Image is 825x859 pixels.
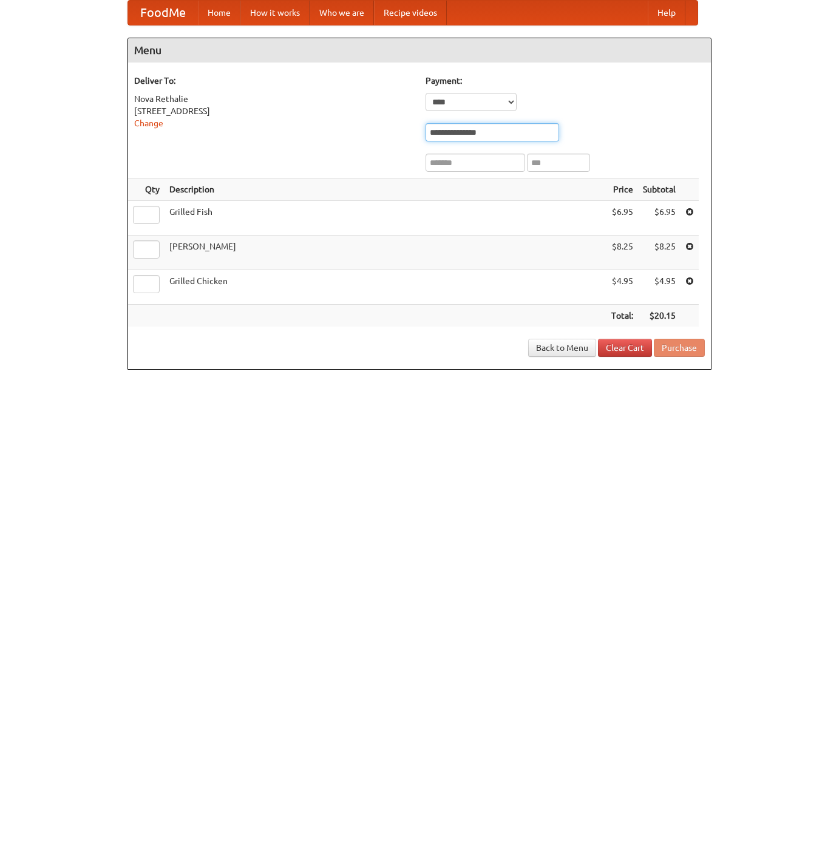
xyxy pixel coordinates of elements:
td: Grilled Fish [165,201,606,236]
td: $6.95 [606,201,638,236]
div: [STREET_ADDRESS] [134,105,413,117]
a: Back to Menu [528,339,596,357]
a: How it works [240,1,310,25]
td: $4.95 [606,270,638,305]
td: Grilled Chicken [165,270,606,305]
a: FoodMe [128,1,198,25]
td: $6.95 [638,201,681,236]
a: Who we are [310,1,374,25]
h5: Payment: [426,75,705,87]
td: [PERSON_NAME] [165,236,606,270]
th: Description [165,178,606,201]
th: Price [606,178,638,201]
h5: Deliver To: [134,75,413,87]
a: Recipe videos [374,1,447,25]
a: Change [134,118,163,128]
th: $20.15 [638,305,681,327]
th: Total: [606,305,638,327]
a: Home [198,1,240,25]
th: Subtotal [638,178,681,201]
h4: Menu [128,38,711,63]
td: $8.25 [606,236,638,270]
div: Nova Rethalie [134,93,413,105]
th: Qty [128,178,165,201]
td: $4.95 [638,270,681,305]
a: Help [648,1,685,25]
button: Purchase [654,339,705,357]
a: Clear Cart [598,339,652,357]
td: $8.25 [638,236,681,270]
